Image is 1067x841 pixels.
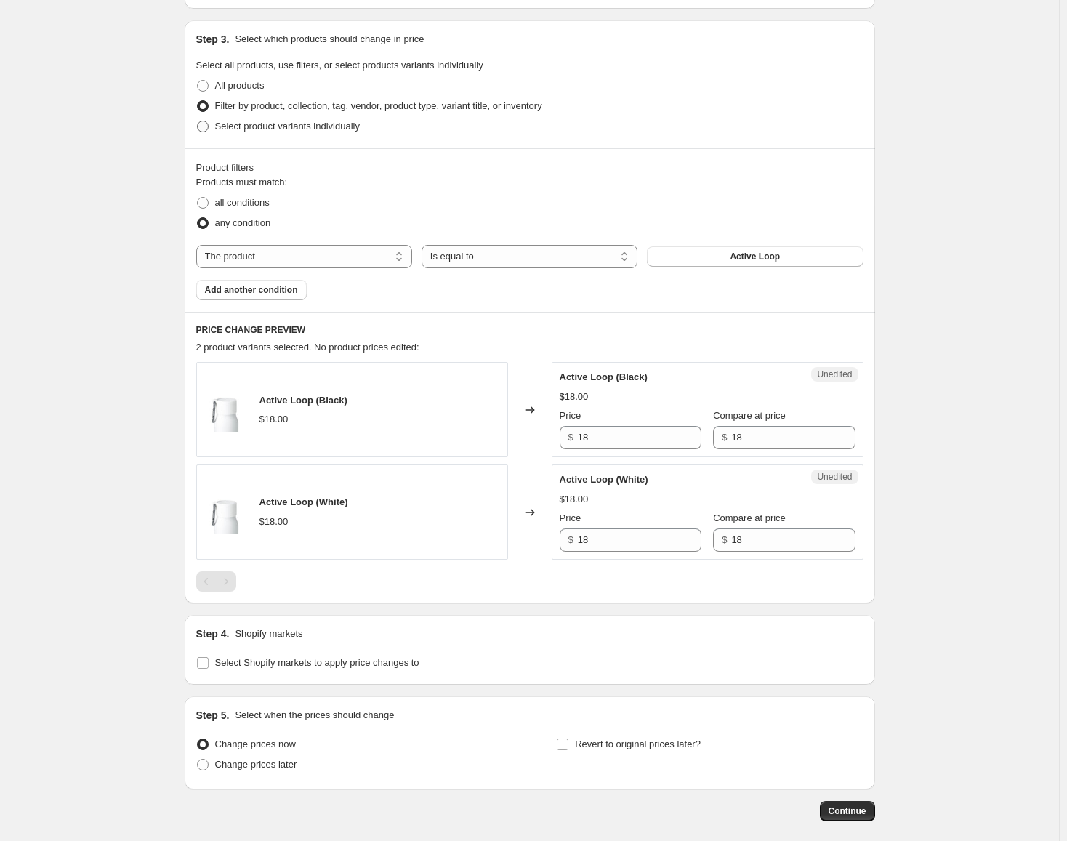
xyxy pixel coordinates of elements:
[647,246,863,267] button: Active Loop
[817,471,852,483] span: Unedited
[560,390,589,404] div: $18.00
[730,251,780,262] span: Active Loop
[829,805,866,817] span: Continue
[560,410,581,421] span: Price
[196,708,230,723] h2: Step 5.
[204,491,248,534] img: SLGW050A-1_80x.jpg
[568,534,573,545] span: $
[817,369,852,380] span: Unedited
[196,571,236,592] nav: Pagination
[215,121,360,132] span: Select product variants individually
[560,371,648,382] span: Active Loop (Black)
[560,492,589,507] div: $18.00
[196,627,230,641] h2: Step 4.
[215,197,270,208] span: all conditions
[713,512,786,523] span: Compare at price
[204,388,248,432] img: SLGW050A-1_80x.jpg
[235,708,394,723] p: Select when the prices should change
[215,80,265,91] span: All products
[215,739,296,749] span: Change prices now
[259,395,347,406] span: Active Loop (Black)
[575,739,701,749] span: Revert to original prices later?
[215,759,297,770] span: Change prices later
[196,324,863,336] h6: PRICE CHANGE PREVIEW
[215,657,419,668] span: Select Shopify markets to apply price changes to
[235,627,302,641] p: Shopify markets
[722,432,727,443] span: $
[196,161,863,175] div: Product filters
[713,410,786,421] span: Compare at price
[259,515,289,529] div: $18.00
[722,534,727,545] span: $
[215,217,271,228] span: any condition
[196,177,288,188] span: Products must match:
[196,280,307,300] button: Add another condition
[215,100,542,111] span: Filter by product, collection, tag, vendor, product type, variant title, or inventory
[196,342,419,353] span: 2 product variants selected. No product prices edited:
[820,801,875,821] button: Continue
[205,284,298,296] span: Add another condition
[560,512,581,523] span: Price
[196,32,230,47] h2: Step 3.
[560,474,648,485] span: Active Loop (White)
[259,496,348,507] span: Active Loop (White)
[568,432,573,443] span: $
[235,32,424,47] p: Select which products should change in price
[196,60,483,71] span: Select all products, use filters, or select products variants individually
[259,412,289,427] div: $18.00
